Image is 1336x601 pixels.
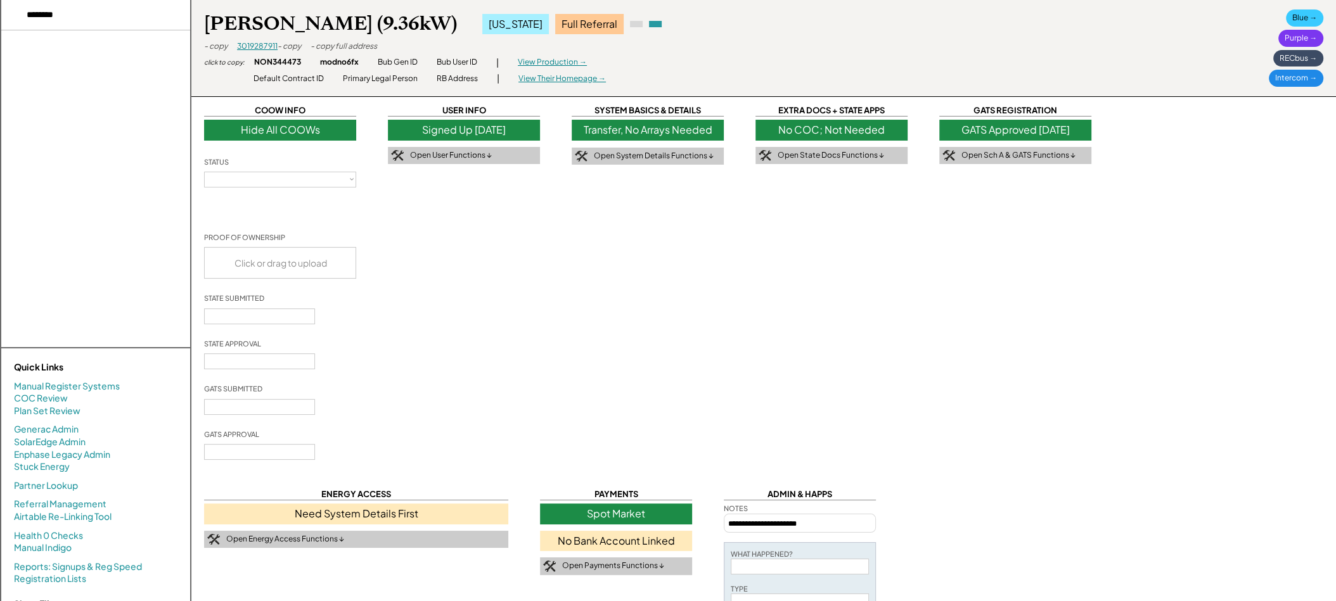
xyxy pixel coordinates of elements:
[320,57,359,68] div: modno6fx
[14,436,86,448] a: SolarEdge Admin
[939,104,1091,117] div: GATS REGISTRATION
[572,120,724,140] div: Transfer, No Arrays Needed
[14,392,68,405] a: COC Review
[755,104,908,117] div: EXTRA DOCS + STATE APPS
[204,384,262,393] div: GATS SUBMITTED
[278,41,301,52] div: - copy
[343,73,418,84] div: Primary Legal Person
[1278,30,1323,47] div: Purple →
[939,120,1091,140] div: GATS Approved [DATE]
[594,151,714,161] div: Open System Details Functions ↓
[378,57,418,68] div: Bub Gen ID
[14,405,80,417] a: Plan Set Review
[14,510,112,523] a: Airtable Re-Linking Tool
[555,14,624,34] div: Full Referral
[204,293,264,303] div: STATE SUBMITTED
[410,150,492,161] div: Open User Functions ↓
[204,41,228,52] div: - copy
[942,150,955,161] img: tool-icon.png
[204,120,356,140] div: Hide All COOWs
[204,11,457,36] div: [PERSON_NAME] (9.36kW)
[254,73,324,84] div: Default Contract ID
[226,534,344,545] div: Open Energy Access Functions ↓
[14,498,106,510] a: Referral Management
[204,104,356,117] div: COOW INFO
[575,151,588,162] img: tool-icon.png
[540,488,692,500] div: PAYMENTS
[572,104,724,117] div: SYSTEM BASICS & DETAILS
[237,41,278,51] a: 3019287911
[14,560,142,573] a: Reports: Signups & Reg Speed
[482,14,549,34] div: [US_STATE]
[204,488,508,500] div: ENERGY ACCESS
[14,479,78,492] a: Partner Lookup
[14,361,141,374] div: Quick Links
[14,380,120,393] a: Manual Register Systems
[204,429,259,439] div: GATS APPROVAL
[204,157,229,167] div: STATUS
[731,549,793,559] div: WHAT HAPPENED?
[543,560,556,572] img: tool-icon.png
[562,560,664,571] div: Open Payments Functions ↓
[204,503,508,524] div: Need System Details First
[254,57,301,68] div: NON344473
[311,41,377,52] div: - copy full address
[204,58,245,66] div: click to copy:
[388,104,540,117] div: USER INFO
[437,57,477,68] div: Bub User ID
[437,73,478,84] div: RB Address
[724,503,748,513] div: NOTES
[14,573,86,585] a: Registration Lists
[518,73,606,84] div: View Their Homepage →
[1269,70,1323,87] div: Intercom →
[207,534,220,545] img: tool-icon.png
[14,460,70,473] a: Stuck Energy
[540,503,692,524] div: Spot Market
[14,448,110,461] a: Enphase Legacy Admin
[759,150,771,161] img: tool-icon.png
[518,57,587,68] div: View Production →
[14,529,83,542] a: Health 0 Checks
[1286,9,1323,27] div: Blue →
[961,150,1076,161] div: Open Sch A & GATS Functions ↓
[731,584,748,593] div: TYPE
[778,150,884,161] div: Open State Docs Functions ↓
[755,120,908,140] div: No COC; Not Needed
[540,531,692,551] div: No Bank Account Linked
[14,423,79,436] a: Generac Admin
[496,56,499,69] div: |
[388,120,540,140] div: Signed Up [DATE]
[724,488,876,500] div: ADMIN & HAPPS
[497,72,499,85] div: |
[205,248,357,278] div: Click or drag to upload
[391,150,404,161] img: tool-icon.png
[1273,50,1323,67] div: RECbus →
[204,339,261,348] div: STATE APPROVAL
[204,232,285,242] div: PROOF OF OWNERSHIP
[14,541,72,554] a: Manual Indigo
